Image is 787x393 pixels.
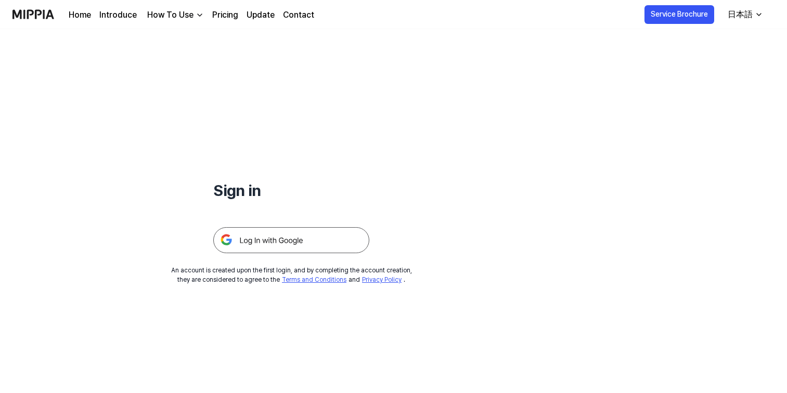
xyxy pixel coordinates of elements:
[69,9,91,21] a: Home
[212,9,238,21] a: Pricing
[196,11,204,19] img: down
[362,276,402,283] a: Privacy Policy
[213,227,369,253] img: 구글 로그인 버튼
[726,8,755,21] div: 日本語
[99,9,137,21] a: Introduce
[145,9,204,21] button: How To Use
[282,276,346,283] a: Terms and Conditions
[213,179,369,202] h1: Sign in
[644,5,714,24] button: Service Brochure
[145,9,196,21] div: How To Use
[171,266,412,284] div: An account is created upon the first login, and by completing the account creation, they are cons...
[283,9,314,21] a: Contact
[719,4,769,25] button: 日本語
[247,9,275,21] a: Update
